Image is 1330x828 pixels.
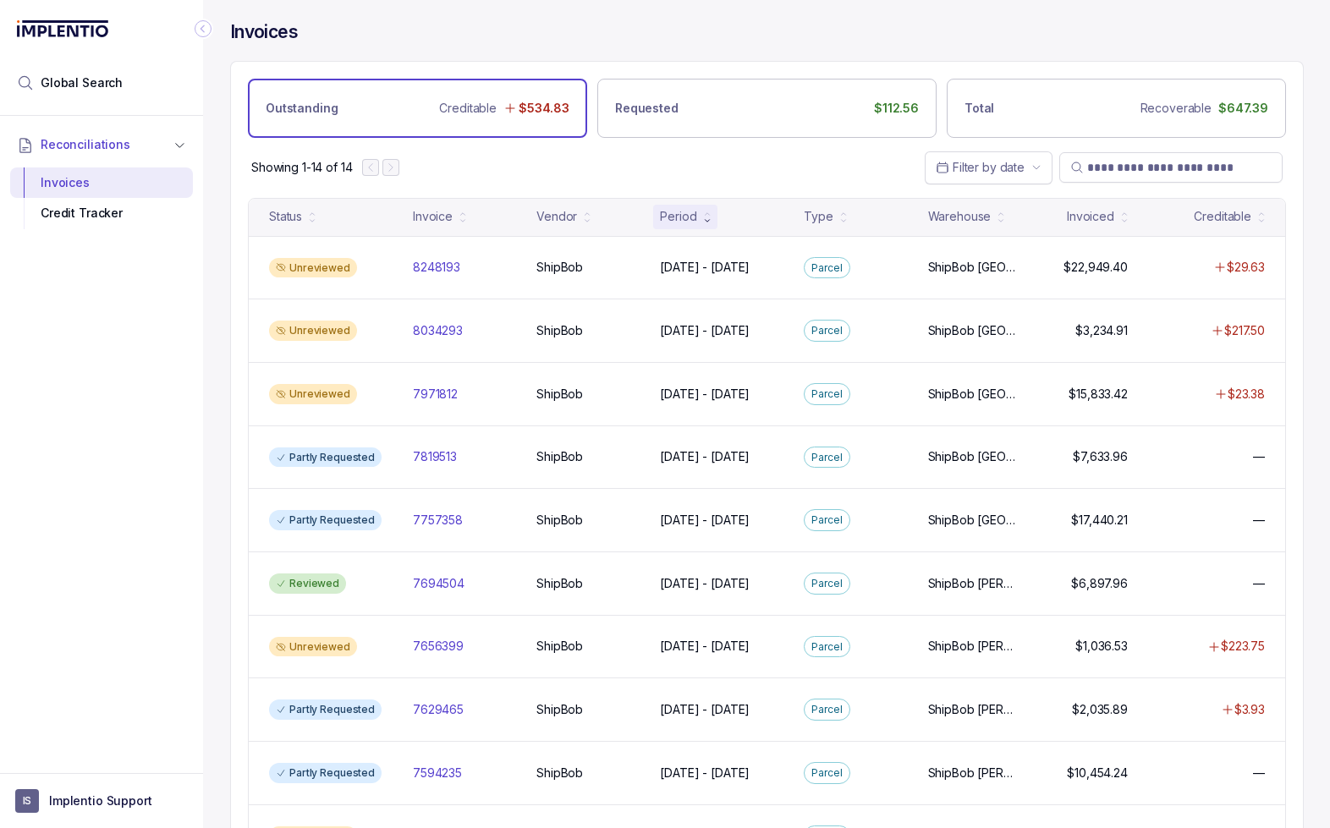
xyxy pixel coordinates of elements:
p: — [1253,512,1265,529]
div: Partly Requested [269,447,382,468]
div: Type [804,208,833,225]
button: Reconciliations [10,126,193,163]
p: [DATE] - [DATE] [660,765,750,781]
p: ShipBob [PERSON_NAME][GEOGRAPHIC_DATA], ShipBob [GEOGRAPHIC_DATA][PERSON_NAME] [928,575,1018,592]
p: ShipBob [536,448,583,465]
p: $17,440.21 [1071,512,1128,529]
p: $2,035.89 [1072,701,1128,718]
p: 8034293 [413,322,463,339]
span: Reconciliations [41,136,130,153]
p: — [1253,575,1265,592]
div: Remaining page entries [251,159,352,176]
p: $7,633.96 [1073,448,1128,465]
p: $29.63 [1227,259,1265,276]
p: $10,454.24 [1067,765,1128,781]
p: 7757358 [413,512,463,529]
p: [DATE] - [DATE] [660,701,750,718]
p: $112.56 [874,100,919,117]
p: Parcel [811,449,842,466]
p: $3,234.91 [1075,322,1128,339]
p: Creditable [439,100,497,117]
p: ShipBob [PERSON_NAME][GEOGRAPHIC_DATA] [928,765,1018,781]
p: — [1253,765,1265,781]
p: Parcel [811,575,842,592]
p: 7971812 [413,386,458,403]
search: Date Range Picker [936,159,1025,176]
div: Creditable [1194,208,1251,225]
p: ShipBob [536,575,583,592]
p: ShipBob [536,386,583,403]
p: $1,036.53 [1075,638,1128,655]
p: ShipBob [GEOGRAPHIC_DATA][PERSON_NAME] [928,448,1018,465]
p: $534.83 [519,100,569,117]
p: 7594235 [413,765,462,781]
p: — [1253,448,1265,465]
p: 7694504 [413,575,464,592]
p: Recoverable [1140,100,1212,117]
p: [DATE] - [DATE] [660,322,750,339]
p: [DATE] - [DATE] [660,638,750,655]
p: Parcel [811,765,842,781]
p: ShipBob [PERSON_NAME][GEOGRAPHIC_DATA], ShipBob [GEOGRAPHIC_DATA][PERSON_NAME] [928,701,1018,718]
p: [DATE] - [DATE] [660,259,750,276]
p: ShipBob [GEOGRAPHIC_DATA][PERSON_NAME] [928,322,1018,339]
p: ShipBob [536,259,583,276]
p: Parcel [811,512,842,529]
p: ShipBob [GEOGRAPHIC_DATA][PERSON_NAME] [928,259,1018,276]
p: Total [965,100,994,117]
p: ShipBob [536,701,583,718]
p: ShipBob [536,765,583,781]
div: Unreviewed [269,637,357,657]
p: $23.38 [1228,386,1265,403]
p: ShipBob [536,638,583,655]
div: Unreviewed [269,258,357,278]
div: Partly Requested [269,510,382,530]
div: Partly Requested [269,763,382,783]
p: ShipBob [GEOGRAPHIC_DATA][PERSON_NAME] [928,512,1018,529]
p: [DATE] - [DATE] [660,386,750,403]
div: Vendor [536,208,577,225]
p: Outstanding [266,100,338,117]
p: 7656399 [413,638,464,655]
p: Parcel [811,322,842,339]
p: ShipBob [536,322,583,339]
p: Parcel [811,639,842,655]
p: $647.39 [1218,100,1268,117]
p: ShipBob [536,512,583,529]
div: Reviewed [269,573,346,594]
div: Invoiced [1067,208,1114,225]
p: Implentio Support [49,792,152,809]
p: Showing 1-14 of 14 [251,159,352,176]
p: 7819513 [413,448,457,465]
span: Filter by date [953,160,1025,174]
p: $6,897.96 [1071,575,1128,592]
p: [DATE] - [DATE] [660,512,750,529]
p: $223.75 [1221,638,1265,655]
p: Parcel [811,260,842,277]
div: Status [269,208,302,225]
button: User initialsImplentio Support [15,789,188,813]
div: Credit Tracker [24,198,179,228]
p: 7629465 [413,701,464,718]
div: Invoice [413,208,453,225]
div: Reconciliations [10,164,193,233]
h4: Invoices [230,20,298,44]
button: Date Range Picker [925,151,1052,184]
p: $3.93 [1234,701,1265,718]
p: $217.50 [1224,322,1265,339]
p: $22,949.40 [1063,259,1128,276]
div: Warehouse [928,208,992,225]
span: User initials [15,789,39,813]
p: ShipBob [GEOGRAPHIC_DATA][PERSON_NAME] [928,386,1018,403]
p: 8248193 [413,259,460,276]
div: Collapse Icon [193,19,213,39]
p: [DATE] - [DATE] [660,575,750,592]
p: Parcel [811,701,842,718]
p: Parcel [811,386,842,403]
p: [DATE] - [DATE] [660,448,750,465]
p: Requested [615,100,679,117]
div: Unreviewed [269,384,357,404]
span: Global Search [41,74,123,91]
p: $15,833.42 [1069,386,1128,403]
div: Unreviewed [269,321,357,341]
